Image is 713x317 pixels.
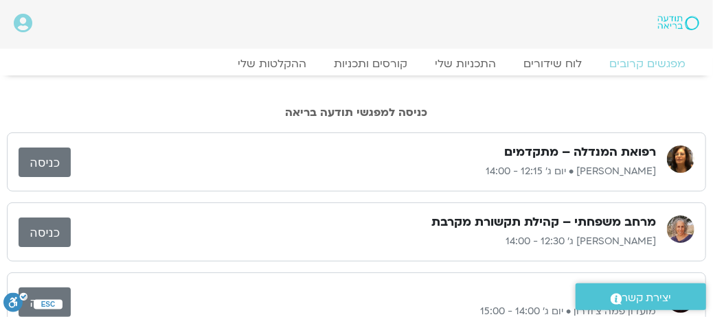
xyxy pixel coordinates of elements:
[667,145,694,173] img: רונית הולנדר
[224,57,320,71] a: ההקלטות שלי
[7,106,706,119] h2: כניסה למפגשי תודעה בריאה
[510,57,596,71] a: לוח שידורים
[19,218,71,247] a: כניסה
[431,214,656,231] h3: מרחב משפחתי – קהילת תקשורת מקרבת
[320,57,421,71] a: קורסים ותכניות
[19,148,71,177] a: כניסה
[71,163,656,180] p: [PERSON_NAME] • יום ג׳ 12:15 - 14:00
[71,233,656,250] p: [PERSON_NAME] ג׳ 12:30 - 14:00
[596,57,699,71] a: מפגשים קרובים
[667,215,694,243] img: שגית רוסו יצחקי
[622,289,672,307] span: יצירת קשר
[19,287,71,317] a: כניסה
[421,57,510,71] a: התכניות שלי
[14,57,699,71] nav: Menu
[576,283,706,310] a: יצירת קשר
[504,144,656,161] h3: רפואת המנדלה – מתקדמים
